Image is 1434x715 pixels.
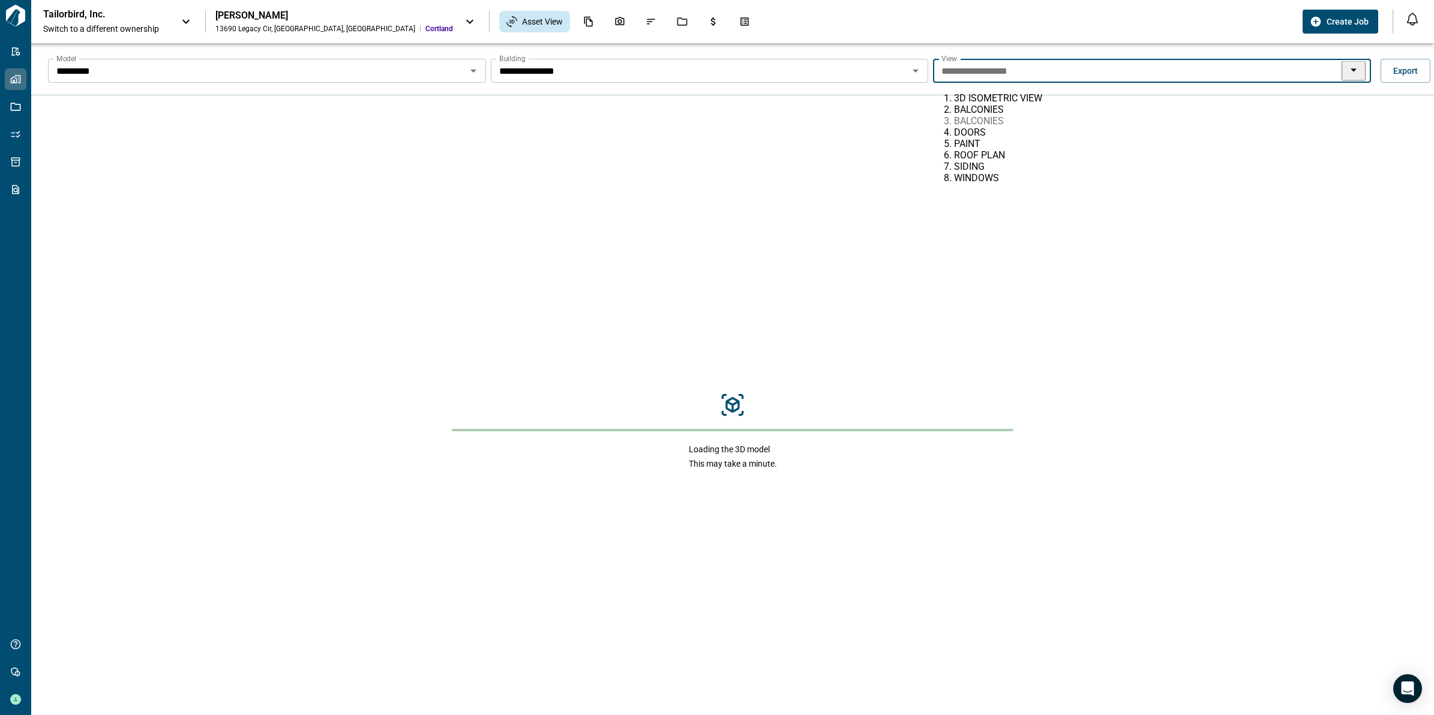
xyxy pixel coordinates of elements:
span: Switch to a different ownership [43,23,169,35]
div: Photos [607,11,632,32]
div: Documents [576,11,601,32]
span: BALCONIES [954,104,1004,115]
span: WINDOWS [954,172,999,184]
button: Open notification feed [1403,10,1422,29]
span: This may take a minute. [689,458,777,470]
span: Create Job [1327,16,1369,28]
span: Cortland [425,24,453,34]
span: BALCONIES [954,115,1004,127]
label: View [941,53,957,64]
span: DOORS [954,127,986,138]
button: Open [907,62,924,79]
button: Export [1381,59,1430,83]
div: 13690 Legacy Cir , [GEOGRAPHIC_DATA] , [GEOGRAPHIC_DATA] [215,24,415,34]
label: Building [499,53,526,64]
div: Takeoff Center [732,11,757,32]
button: Close [1342,61,1366,81]
div: Open Intercom Messenger [1393,674,1422,703]
button: Open [465,62,482,79]
div: Budgets [701,11,726,32]
span: PAINT [954,138,980,149]
span: 3D ISOMETRIC VIEW​ [954,92,1042,104]
p: Tailorbird, Inc. [43,8,151,20]
label: Model [56,53,76,64]
span: ROOF PLAN [954,149,1005,161]
span: Export [1393,65,1418,77]
button: Create Job [1303,10,1378,34]
div: Issues & Info [638,11,664,32]
div: [PERSON_NAME] [215,10,453,22]
span: Loading the 3D model [689,443,777,455]
span: Asset View [522,16,563,28]
div: Jobs [670,11,695,32]
span: SIDING [954,161,985,172]
div: Asset View [499,11,570,32]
